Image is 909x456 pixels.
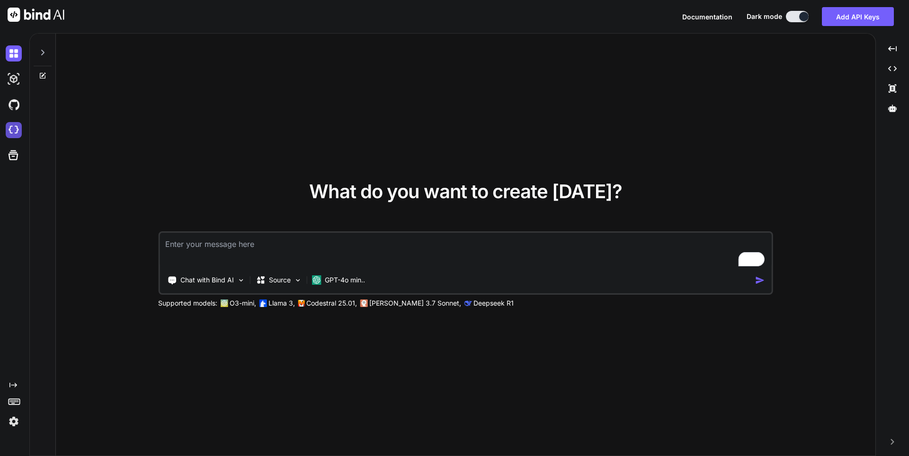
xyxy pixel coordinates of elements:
img: darkAi-studio [6,71,22,87]
p: [PERSON_NAME] 3.7 Sonnet, [369,298,461,308]
img: Pick Tools [237,276,245,284]
img: githubDark [6,96,22,113]
img: GPT-4o mini [312,275,321,285]
img: settings [6,413,22,430]
img: icon [755,275,765,285]
p: Codestral 25.01, [306,298,357,308]
p: Source [269,275,291,285]
p: O3-mini, [230,298,256,308]
img: Llama2 [259,299,267,307]
span: Dark mode [747,12,782,21]
img: claude [360,299,367,307]
span: What do you want to create [DATE]? [309,180,622,203]
p: Chat with Bind AI [180,275,234,285]
span: Documentation [682,13,732,21]
img: claude [464,299,472,307]
img: cloudideIcon [6,122,22,138]
img: GPT-4 [220,299,228,307]
img: Mistral-AI [298,300,304,307]
img: darkChat [6,45,22,61]
img: Bind AI [8,8,64,22]
img: Pick Models [294,276,302,284]
p: GPT-4o min.. [325,275,365,285]
p: Supported models: [158,298,217,308]
button: Documentation [682,12,732,22]
textarea: To enrich screen reader interactions, please activate Accessibility in Grammarly extension settings [160,233,772,268]
button: Add API Keys [822,7,894,26]
p: Deepseek R1 [473,298,514,308]
p: Llama 3, [268,298,295,308]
